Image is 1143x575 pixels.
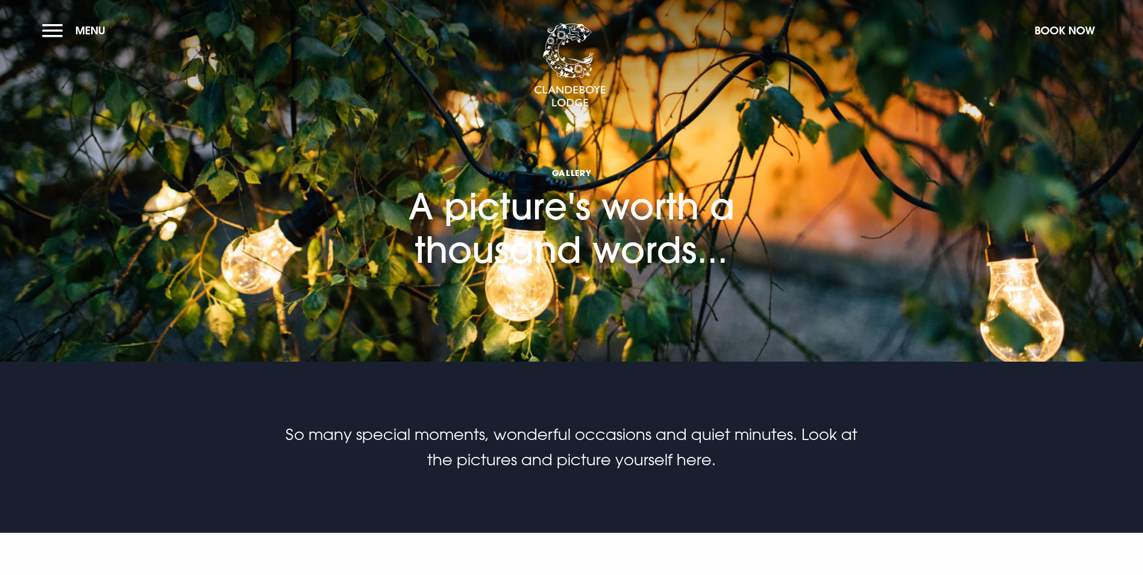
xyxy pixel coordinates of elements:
[331,96,813,272] h1: A picture's worth a thousand words...
[534,24,606,108] img: Clandeboye Lodge
[75,24,105,37] span: Menu
[42,17,111,43] button: Menu
[284,422,858,473] p: So many special moments, wonderful occasions and quiet minutes. Look at the pictures and picture ...
[331,167,813,178] span: Gallery
[1029,17,1101,43] button: Book Now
